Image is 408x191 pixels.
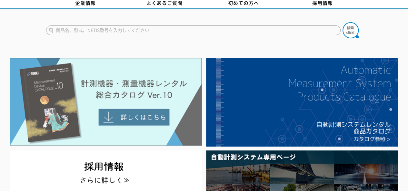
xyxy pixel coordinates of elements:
input: 商品名、型式、NETIS番号を入力してください [46,25,341,35]
img: btn_search.png [343,22,359,38]
img: 自動計測システムカタログ [206,58,398,147]
img: Catalog Ver10 [10,58,202,146]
